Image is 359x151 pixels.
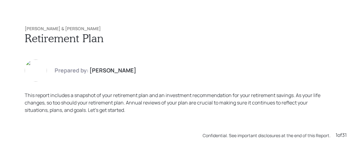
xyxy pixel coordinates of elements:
img: james-distasi-headshot.png [25,59,47,82]
div: 1 of 31 [336,131,347,139]
h1: Retirement Plan [25,31,334,45]
div: This report includes a snapshot of your retirement plan and an investment recommendation for your... [25,92,331,114]
h4: [PERSON_NAME] [89,67,136,74]
h4: Prepared by: [55,67,89,74]
div: Confidential. See important disclosures at the end of this Report. [203,132,331,139]
h6: [PERSON_NAME] & [PERSON_NAME] [25,26,334,31]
